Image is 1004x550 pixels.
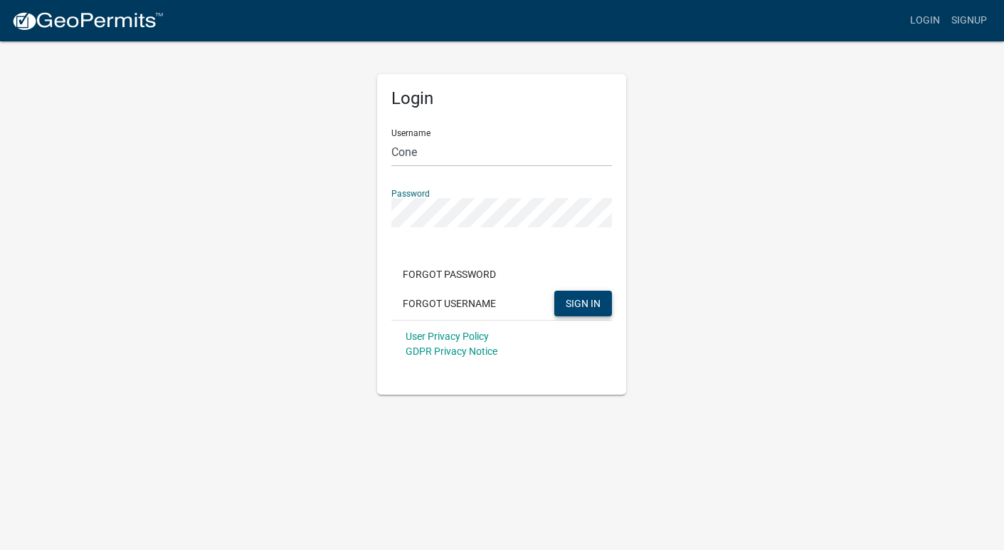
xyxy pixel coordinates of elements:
a: Signup [946,7,993,34]
span: SIGN IN [566,297,601,308]
button: Forgot Username [391,291,507,316]
a: User Privacy Policy [406,331,489,342]
a: Login [904,7,946,34]
button: SIGN IN [554,291,612,316]
a: GDPR Privacy Notice [406,346,497,357]
button: Forgot Password [391,261,507,287]
h5: Login [391,88,612,109]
